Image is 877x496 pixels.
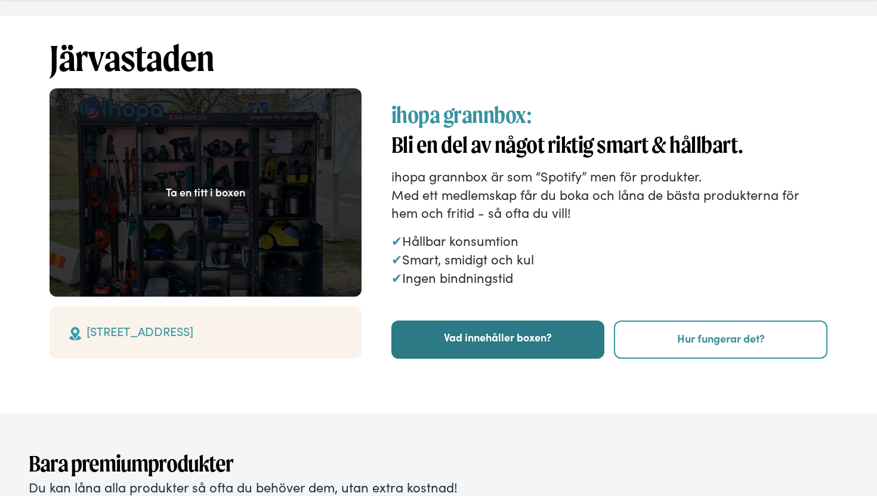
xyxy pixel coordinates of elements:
h1: Järvastaden [50,35,827,81]
span: ✔ [391,268,402,286]
p: Hållbar konsumtion Smart, smidigt och kul Ingen bindningstid [391,232,828,286]
a: [STREET_ADDRESS] [87,322,193,340]
a: Hur fungerar det? [614,321,827,359]
span: ihopa grannbox: [391,101,532,128]
a: ✔ [391,249,402,268]
div: Ta en titt i boxen [166,185,245,199]
span: ✔ [391,231,402,249]
a: Ta en titt i boxen [50,88,362,297]
h1: Bara premiumprodukter [29,449,848,478]
h3: Bli en del av något riktig smart & hållbart. [391,100,828,160]
a: Vad innehåller boxen? [391,321,605,359]
p: ihopa grannbox är som “Spotify” men för produkter. Med ett medlemskap får du boka och låna de bäs... [391,167,828,222]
